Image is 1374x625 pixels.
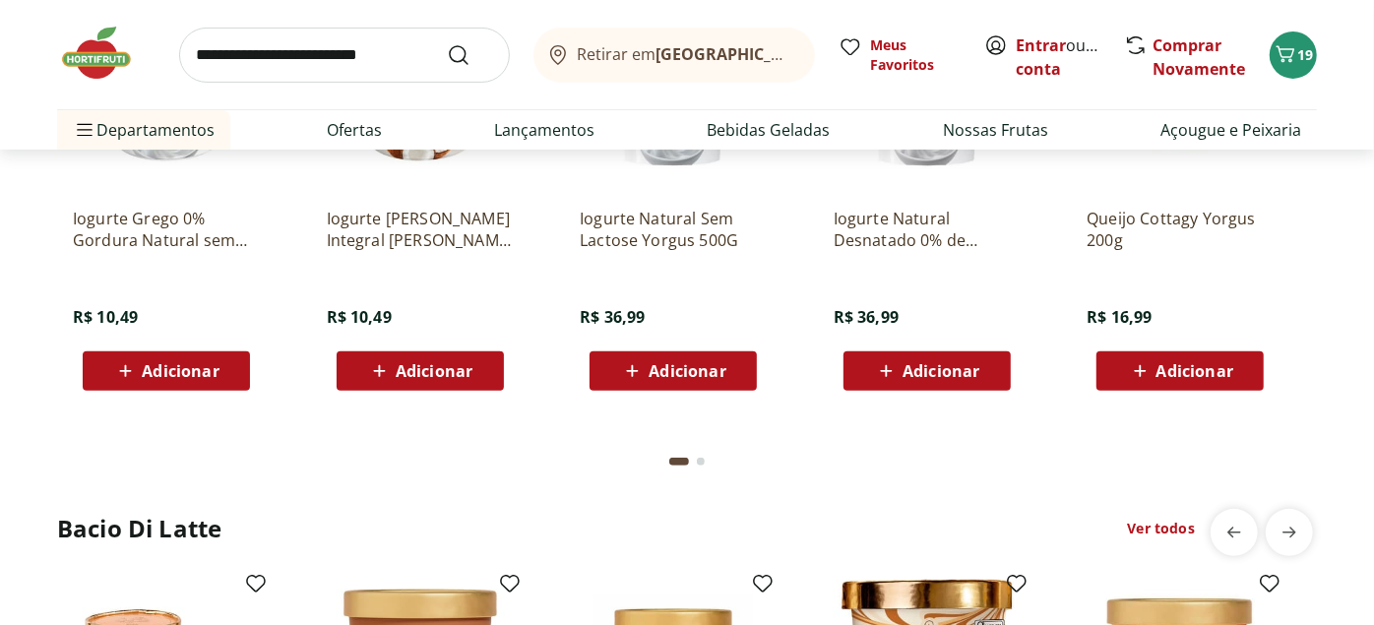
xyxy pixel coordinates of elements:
button: Adicionar [843,351,1011,391]
a: Comprar Novamente [1153,34,1245,80]
a: Iogurte [PERSON_NAME] Integral [PERSON_NAME] 130g [327,208,514,251]
div: [PERSON_NAME]: [DOMAIN_NAME] [51,51,281,67]
img: tab_keywords_by_traffic_grey.svg [208,114,223,130]
span: R$ 10,49 [73,306,138,328]
a: Iogurte Natural Desnatado 0% de Gordura Yorgus 500G [834,208,1021,251]
b: [GEOGRAPHIC_DATA]/[GEOGRAPHIC_DATA] [656,43,988,65]
a: Meus Favoritos [839,35,961,75]
span: R$ 36,99 [580,306,645,328]
span: ou [1016,33,1103,81]
div: Palavras-chave [229,116,316,129]
h2: Bacio Di Latte [57,513,221,544]
div: Domínio [103,116,151,129]
button: next [1266,509,1313,556]
button: Current page from fs-carousel [665,438,693,485]
span: 19 [1297,45,1313,64]
div: v 4.0.25 [55,31,96,47]
span: Adicionar [1156,363,1233,379]
span: Departamentos [73,106,215,154]
input: search [179,28,510,83]
button: Carrinho [1270,31,1317,79]
button: previous [1211,509,1258,556]
img: Hortifruti [57,24,156,83]
button: Submit Search [447,43,494,67]
a: Lançamentos [494,118,594,142]
span: Adicionar [142,363,219,379]
span: R$ 36,99 [834,306,899,328]
a: Iogurte Grego 0% Gordura Natural sem Lactose Yorgus 130g [73,208,260,251]
button: Adicionar [83,351,250,391]
span: R$ 16,99 [1087,306,1152,328]
span: Retirar em [578,45,795,63]
button: Adicionar [1096,351,1264,391]
img: website_grey.svg [31,51,47,67]
button: Menu [73,106,96,154]
span: Adicionar [903,363,979,379]
a: Bebidas Geladas [708,118,831,142]
a: Criar conta [1016,34,1124,80]
img: tab_domain_overview_orange.svg [82,114,97,130]
button: Adicionar [590,351,757,391]
button: Adicionar [337,351,504,391]
button: Go to page 2 from fs-carousel [693,438,709,485]
a: Açougue e Peixaria [1160,118,1301,142]
img: logo_orange.svg [31,31,47,47]
span: Meus Favoritos [870,35,961,75]
span: Adicionar [396,363,472,379]
a: Nossas Frutas [943,118,1048,142]
span: Adicionar [649,363,725,379]
a: Ofertas [327,118,382,142]
a: Queijo Cottagy Yorgus 200g [1087,208,1274,251]
a: Ver todos [1128,519,1195,538]
a: Iogurte Natural Sem Lactose Yorgus 500G [580,208,767,251]
a: Entrar [1016,34,1066,56]
button: Retirar em[GEOGRAPHIC_DATA]/[GEOGRAPHIC_DATA] [533,28,815,83]
span: R$ 10,49 [327,306,392,328]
